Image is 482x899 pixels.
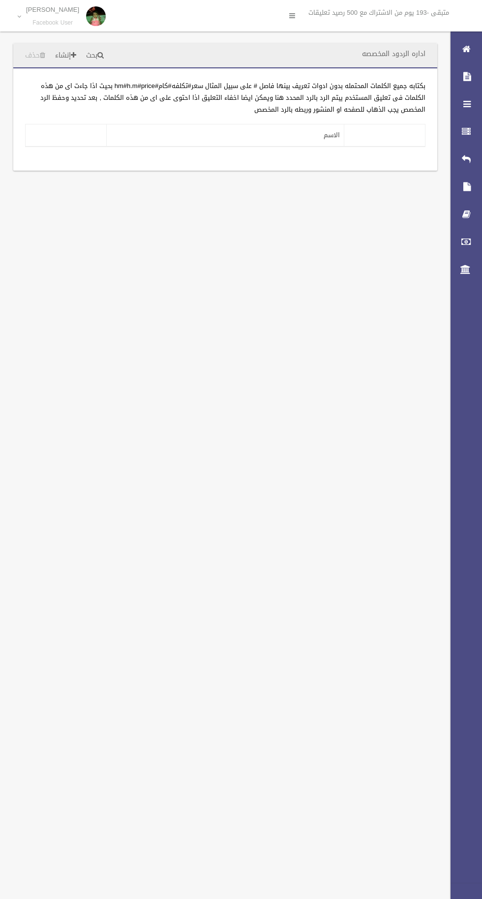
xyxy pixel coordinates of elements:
[51,47,80,65] a: إنشاء
[350,44,437,63] header: اداره الردود المخصصه
[82,47,108,65] a: بحث
[25,80,425,116] div: بكتابه جميع الكلمات المحتمله بدون ادوات تعريف بينها فاصل # على سبيل المثال سعر#تكلفه#كام#hm#h.m#p...
[26,6,79,13] p: [PERSON_NAME]
[26,19,79,27] small: Facebook User
[106,124,344,147] th: الاسم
